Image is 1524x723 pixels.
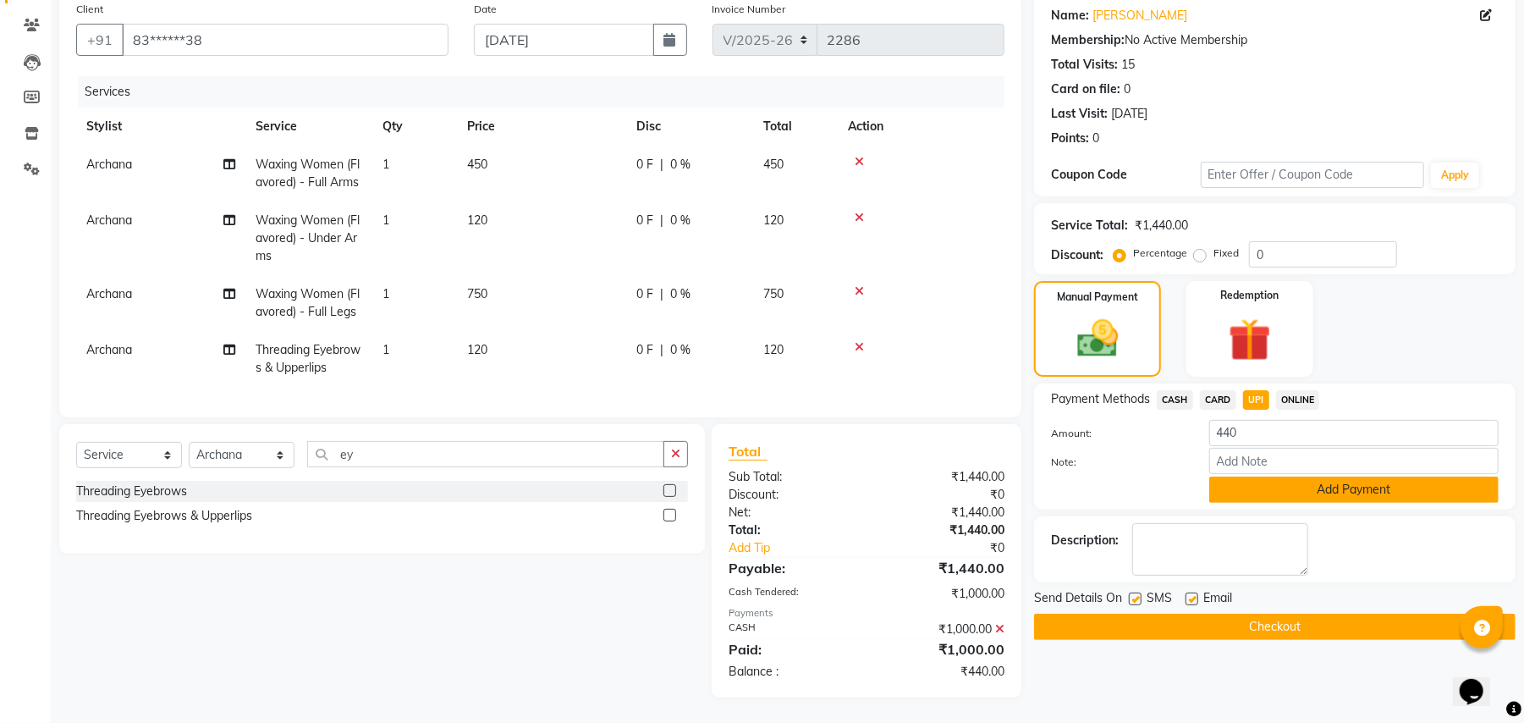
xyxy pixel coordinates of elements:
[1201,162,1424,188] input: Enter Offer / Coupon Code
[670,285,690,303] span: 0 %
[1051,7,1089,25] div: Name:
[729,606,1004,621] div: Payments
[1051,217,1128,235] div: Service Total:
[1051,166,1200,184] div: Coupon Code
[716,663,867,681] div: Balance :
[1203,589,1232,610] span: Email
[467,212,487,228] span: 120
[1051,80,1120,98] div: Card on file:
[382,286,389,301] span: 1
[86,286,132,301] span: Archana
[382,157,389,172] span: 1
[1243,390,1269,410] span: UPI
[636,156,653,174] span: 0 F
[867,663,1017,681] div: ₹440.00
[1133,246,1187,261] label: Percentage
[1209,420,1499,446] input: Amount
[245,108,372,146] th: Service
[716,522,867,539] div: Total:
[1051,130,1089,147] div: Points:
[1220,288,1279,303] label: Redemption
[712,2,786,17] label: Invoice Number
[78,76,1017,108] div: Services
[1157,390,1193,410] span: CASH
[457,108,626,146] th: Price
[867,585,1017,603] div: ₹1,000.00
[867,486,1017,504] div: ₹0
[1215,313,1285,367] img: _gift.svg
[716,468,867,486] div: Sub Total:
[867,621,1017,638] div: ₹1,000.00
[372,108,457,146] th: Qty
[382,342,389,357] span: 1
[670,341,690,359] span: 0 %
[1051,246,1103,264] div: Discount:
[867,639,1017,660] div: ₹1,000.00
[1092,7,1187,25] a: [PERSON_NAME]
[763,286,784,301] span: 750
[670,212,690,229] span: 0 %
[256,157,360,190] span: Waxing Women (Flavored) - Full Arms
[1034,589,1122,610] span: Send Details On
[86,157,132,172] span: Archana
[867,522,1017,539] div: ₹1,440.00
[716,539,892,557] a: Add Tip
[1124,80,1131,98] div: 0
[716,504,867,522] div: Net:
[867,504,1017,522] div: ₹1,440.00
[467,157,487,172] span: 450
[716,621,867,638] div: CASH
[660,285,663,303] span: |
[1111,105,1147,123] div: [DATE]
[716,585,867,603] div: Cash Tendered:
[838,108,1004,146] th: Action
[307,441,664,467] input: Search or Scan
[382,212,389,228] span: 1
[636,285,653,303] span: 0 F
[660,212,663,229] span: |
[763,157,784,172] span: 450
[670,156,690,174] span: 0 %
[256,212,360,263] span: Waxing Women (Flavored) - Under Arms
[1209,448,1499,474] input: Add Note
[867,468,1017,486] div: ₹1,440.00
[76,108,245,146] th: Stylist
[626,108,753,146] th: Disc
[867,558,1017,578] div: ₹1,440.00
[753,108,838,146] th: Total
[1057,290,1138,305] label: Manual Payment
[636,341,653,359] span: 0 F
[636,212,653,229] span: 0 F
[1200,390,1236,410] span: CARD
[1038,455,1196,470] label: Note:
[474,2,497,17] label: Date
[1147,589,1172,610] span: SMS
[1051,105,1108,123] div: Last Visit:
[1051,390,1150,408] span: Payment Methods
[76,483,187,500] div: Threading Eyebrows
[1034,614,1516,640] button: Checkout
[86,212,132,228] span: Archana
[86,342,132,357] span: Archana
[1065,315,1131,362] img: _cash.svg
[716,486,867,504] div: Discount:
[1051,56,1118,74] div: Total Visits:
[763,212,784,228] span: 120
[716,639,867,660] div: Paid:
[1431,163,1479,188] button: Apply
[1092,130,1099,147] div: 0
[660,156,663,174] span: |
[892,539,1017,557] div: ₹0
[1209,477,1499,503] button: Add Payment
[76,24,124,56] button: +91
[1276,390,1320,410] span: ONLINE
[467,286,487,301] span: 750
[76,2,103,17] label: Client
[122,24,448,56] input: Search by Name/Mobile/Email/Code
[1135,217,1188,235] div: ₹1,440.00
[716,558,867,578] div: Payable:
[256,342,360,375] span: Threading Eyebrows & Upperlips
[76,507,252,525] div: Threading Eyebrows & Upperlips
[256,286,360,319] span: Waxing Women (Flavored) - Full Legs
[1051,31,1499,49] div: No Active Membership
